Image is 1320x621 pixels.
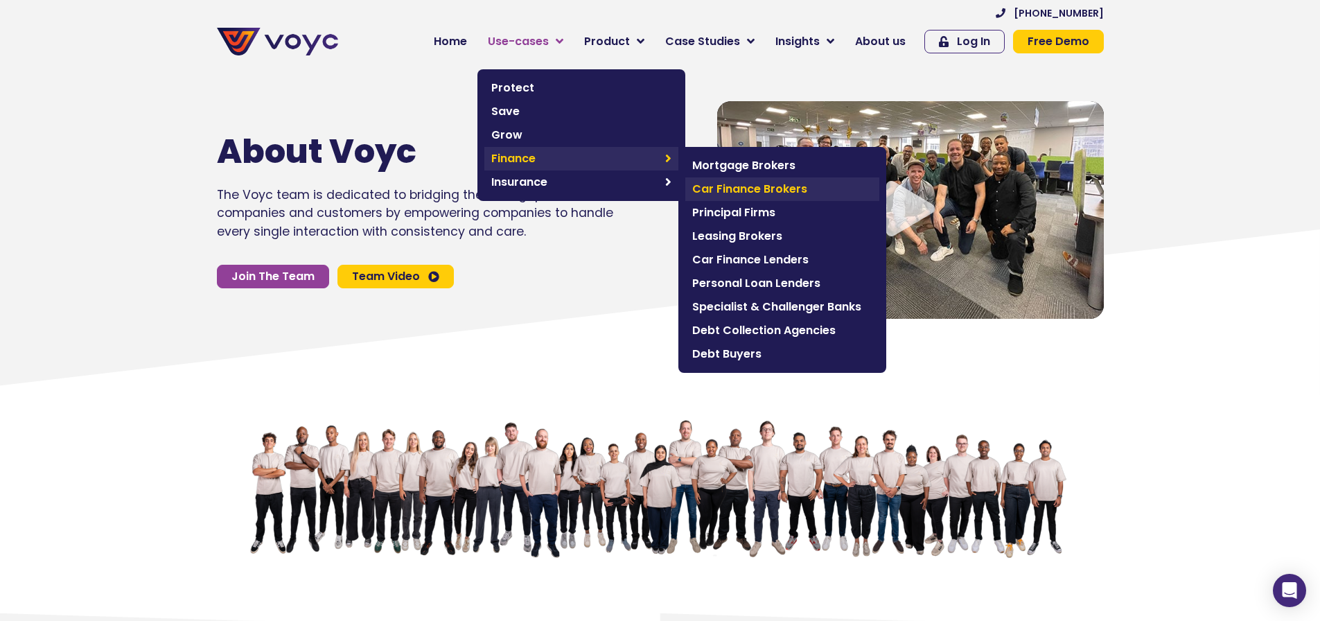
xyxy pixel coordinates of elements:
[217,132,572,172] h1: About Voyc
[692,157,872,174] span: Mortgage Brokers
[491,127,671,143] span: Grow
[692,275,872,292] span: Personal Loan Lenders
[484,123,678,147] a: Grow
[217,265,329,288] a: Join The Team
[584,33,630,50] span: Product
[883,181,938,238] div: Video play button
[685,272,879,295] a: Personal Loan Lenders
[685,177,879,201] a: Car Finance Brokers
[685,342,879,366] a: Debt Buyers
[337,265,454,288] a: Team Video
[231,271,315,282] span: Join The Team
[685,154,879,177] a: Mortgage Brokers
[1014,8,1104,18] span: [PHONE_NUMBER]
[845,28,916,55] a: About us
[655,28,765,55] a: Case Studies
[1273,574,1306,607] div: Open Intercom Messenger
[692,204,872,221] span: Principal Firms
[685,225,879,248] a: Leasing Brokers
[855,33,906,50] span: About us
[665,33,740,50] span: Case Studies
[217,28,338,55] img: voyc-full-logo
[574,28,655,55] a: Product
[924,30,1005,53] a: Log In
[685,201,879,225] a: Principal Firms
[491,174,658,191] span: Insurance
[1028,36,1089,47] span: Free Demo
[352,271,420,282] span: Team Video
[692,346,872,362] span: Debt Buyers
[692,252,872,268] span: Car Finance Lenders
[692,181,872,198] span: Car Finance Brokers
[491,150,658,167] span: Finance
[484,100,678,123] a: Save
[434,33,467,50] span: Home
[484,170,678,194] a: Insurance
[957,36,990,47] span: Log In
[775,33,820,50] span: Insights
[692,322,872,339] span: Debt Collection Agencies
[484,76,678,100] a: Protect
[685,248,879,272] a: Car Finance Lenders
[1013,30,1104,53] a: Free Demo
[484,147,678,170] a: Finance
[423,28,477,55] a: Home
[765,28,845,55] a: Insights
[217,186,613,240] p: The Voyc team is dedicated to bridging the trust gap between companies and customers by empowerin...
[685,319,879,342] a: Debt Collection Agencies
[491,80,671,96] span: Protect
[996,8,1104,18] a: [PHONE_NUMBER]
[685,295,879,319] a: Specialist & Challenger Banks
[488,33,549,50] span: Use-cases
[692,299,872,315] span: Specialist & Challenger Banks
[692,228,872,245] span: Leasing Brokers
[491,103,671,120] span: Save
[477,28,574,55] a: Use-cases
